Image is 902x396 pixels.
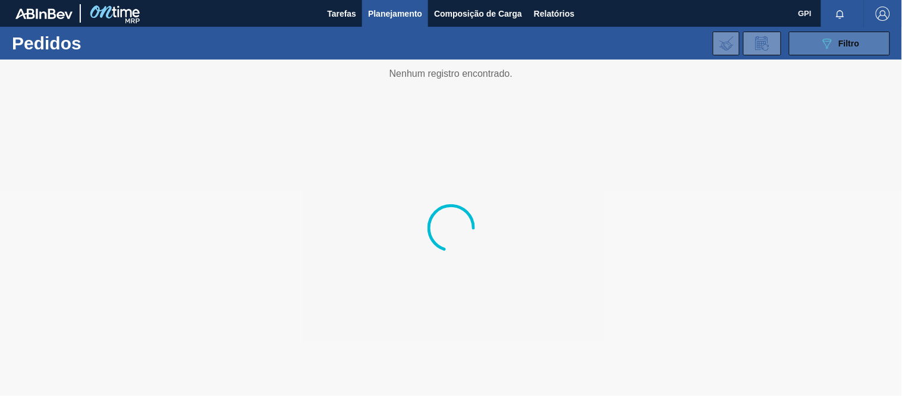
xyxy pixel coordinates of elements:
[839,39,860,48] span: Filtro
[434,7,522,21] span: Composição de Carga
[15,8,73,19] img: TNhmsLtSVTkK8tSr43FrP2fwEKptu5GPRR3wAAAABJRU5ErkJggg==
[327,7,356,21] span: Tarefas
[789,32,890,55] button: Filtro
[713,32,740,55] div: Importar Negociações dos Pedidos
[368,7,422,21] span: Planejamento
[821,5,859,22] button: Notificações
[12,36,183,50] h1: Pedidos
[876,7,890,21] img: Logout
[743,32,781,55] div: Solicitação de Revisão de Pedidos
[534,7,574,21] span: Relatórios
